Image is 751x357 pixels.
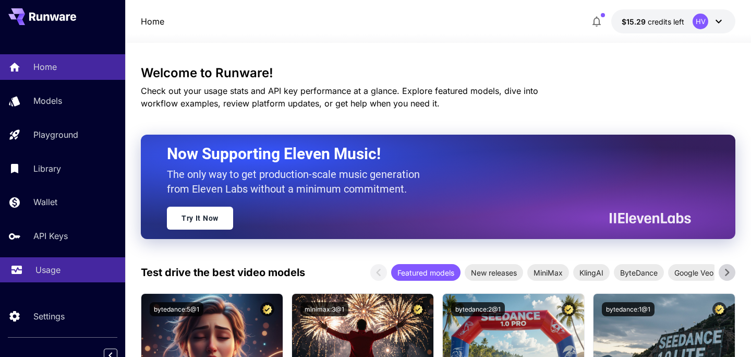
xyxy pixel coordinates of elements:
[167,144,683,164] h2: Now Supporting Eleven Music!
[33,230,68,242] p: API Keys
[562,302,576,316] button: Certified Model – Vetted for best performance and includes a commercial license.
[141,66,735,80] h3: Welcome to Runware!
[35,264,60,276] p: Usage
[622,16,684,27] div: $15.2902
[668,267,720,278] span: Google Veo
[141,15,164,28] a: Home
[33,196,57,208] p: Wallet
[668,264,720,281] div: Google Veo
[33,61,57,73] p: Home
[141,265,305,280] p: Test drive the best video models
[465,267,523,278] span: New releases
[602,302,655,316] button: bytedance:1@1
[465,264,523,281] div: New releases
[573,267,610,278] span: KlingAI
[141,86,538,109] span: Check out your usage stats and API key performance at a glance. Explore featured models, dive int...
[712,302,726,316] button: Certified Model – Vetted for best performance and includes a commercial license.
[614,264,664,281] div: ByteDance
[693,14,708,29] div: HV
[260,302,274,316] button: Certified Model – Vetted for best performance and includes a commercial license.
[167,207,233,230] a: Try It Now
[391,267,461,278] span: Featured models
[300,302,348,316] button: minimax:3@1
[611,9,735,33] button: $15.2902HV
[33,128,78,141] p: Playground
[141,15,164,28] nav: breadcrumb
[33,94,62,107] p: Models
[391,264,461,281] div: Featured models
[167,167,428,196] p: The only way to get production-scale music generation from Eleven Labs without a minimum commitment.
[614,267,664,278] span: ByteDance
[648,17,684,26] span: credits left
[573,264,610,281] div: KlingAI
[33,310,65,323] p: Settings
[150,302,203,316] button: bytedance:5@1
[411,302,425,316] button: Certified Model – Vetted for best performance and includes a commercial license.
[622,17,648,26] span: $15.29
[527,264,569,281] div: MiniMax
[33,162,61,175] p: Library
[527,267,569,278] span: MiniMax
[451,302,505,316] button: bytedance:2@1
